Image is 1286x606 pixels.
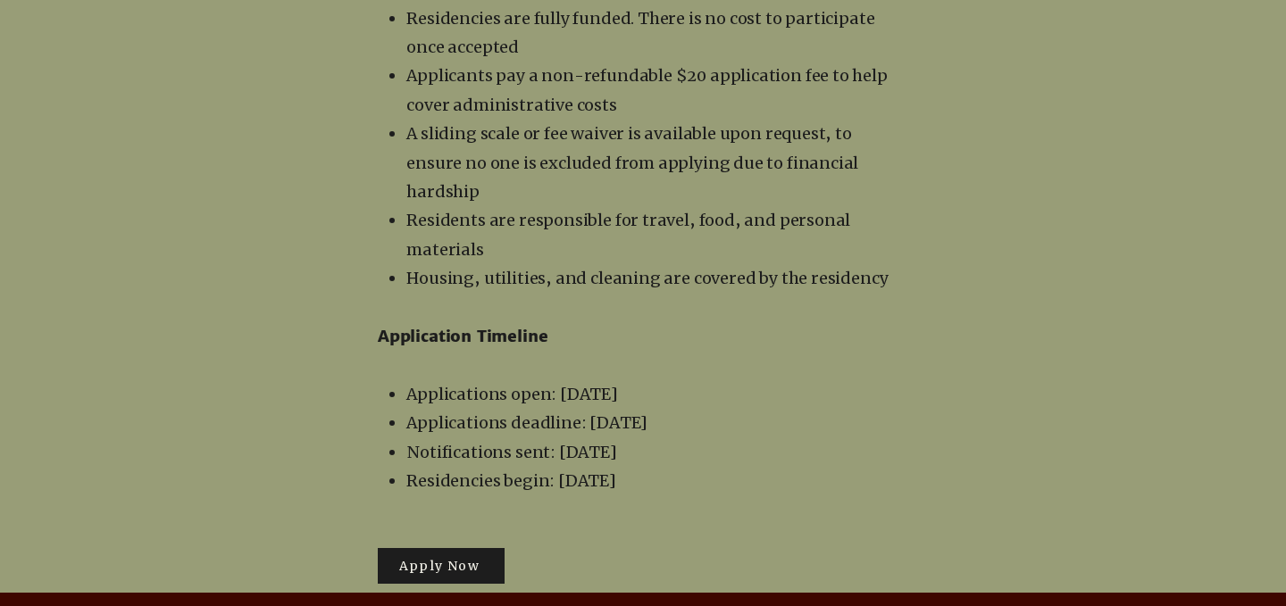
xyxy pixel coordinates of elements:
[406,268,888,288] span: Housing, utilities, and cleaning are covered by the residency
[378,326,547,346] span: Application Timeline
[399,558,480,574] span: Apply Now
[378,548,505,584] a: Apply Now
[406,384,618,404] span: Applications open: [DATE]
[406,412,647,433] span: Applications deadline: [DATE]
[406,210,850,259] span: Residents are responsible for travel, food, and personal materials
[406,65,887,114] span: Applicants pay a non-refundable $20 application fee to help cover administrative costs
[406,470,616,491] span: Residencies begin: [DATE]
[406,8,874,57] span: Residencies are fully funded. There is no cost to participate once accepted
[406,123,858,202] span: A sliding scale or fee waiver is available upon request, to ensure no one is excluded from applyi...
[406,442,616,462] span: Notifications sent: [DATE]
